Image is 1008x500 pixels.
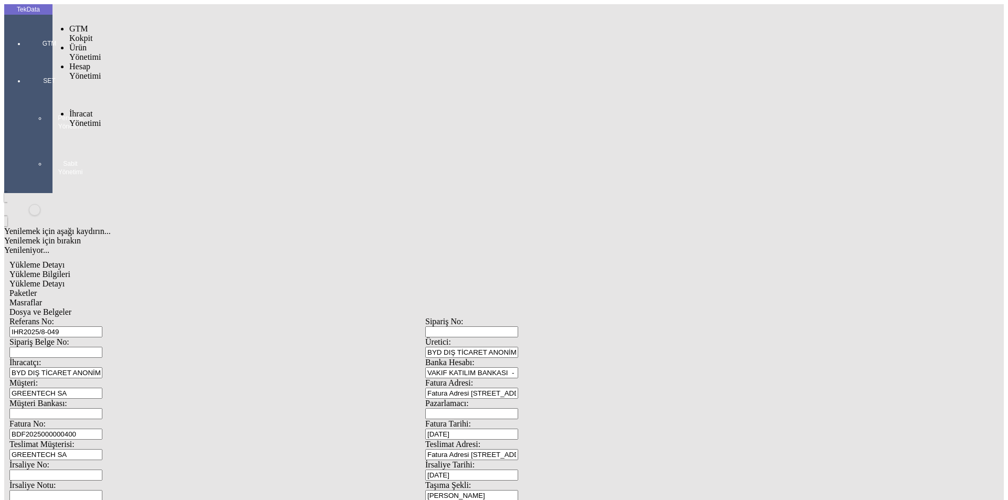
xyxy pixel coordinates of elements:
span: Müşteri Bankası: [9,399,67,408]
span: Yükleme Detayı [9,260,65,269]
div: Yenilemek için aşağı kaydırın... [4,227,846,236]
span: Sipariş No: [425,317,463,326]
span: Sipariş Belge No: [9,337,69,346]
span: Fatura No: [9,419,46,428]
span: İhracat Yönetimi [69,109,101,127]
span: Hesap Yönetimi [69,62,101,80]
span: İhracatçı: [9,358,41,367]
span: Paketler [9,289,37,297]
span: Dosya ve Belgeler [9,307,71,316]
span: Ürün Yönetimi [69,43,101,61]
span: Teslimat Müşterisi: [9,440,75,449]
span: Fatura Tarihi: [425,419,471,428]
div: Yenileniyor... [4,246,846,255]
span: Yükleme Bilgileri [9,270,70,279]
span: Üretici: [425,337,451,346]
span: Masraflar [9,298,42,307]
span: İrsaliye Notu: [9,481,56,490]
span: GTM Kokpit [69,24,92,42]
div: Yenilemek için bırakın [4,236,846,246]
span: İrsaliye Tarihi: [425,460,475,469]
span: SET [34,77,65,85]
div: TekData [4,5,52,14]
span: Pazarlamacı: [425,399,469,408]
span: Referans No: [9,317,54,326]
span: Yükleme Detayı [9,279,65,288]
span: Müşteri: [9,378,38,387]
span: İrsaliye No: [9,460,49,469]
span: Teslimat Adresi: [425,440,480,449]
span: Fatura Adresi: [425,378,473,387]
span: Banka Hesabı: [425,358,475,367]
span: Taşıma Şekli: [425,481,471,490]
